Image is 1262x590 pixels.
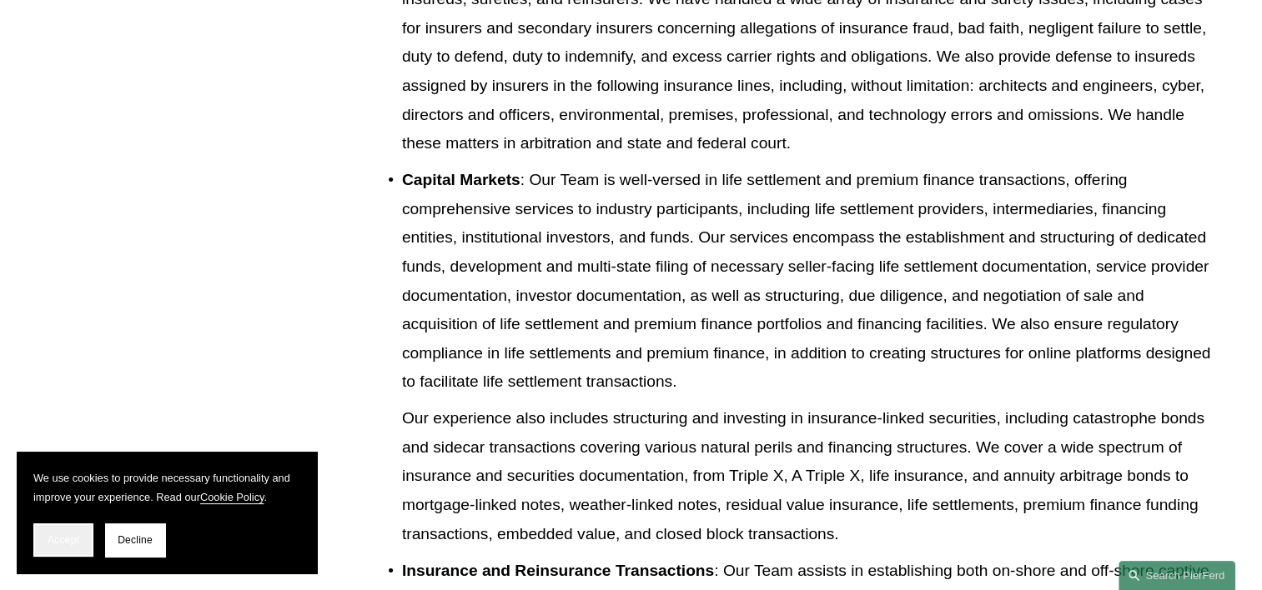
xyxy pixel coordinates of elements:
button: Accept [33,523,93,557]
span: Accept [48,534,79,546]
strong: Insurance and Reinsurance Transactions [402,562,714,579]
a: Cookie Policy [200,491,264,503]
p: We use cookies to provide necessary functionality and improve your experience. Read our . [33,468,300,507]
a: Search this site [1119,561,1235,590]
span: Decline [118,534,153,546]
p: Our experience also includes structuring and investing in insurance-linked securities, including ... [402,404,1215,548]
section: Cookie banner [17,452,317,573]
button: Decline [105,523,165,557]
strong: Capital Markets [402,171,520,188]
p: : Our Team is well-versed in life settlement and premium finance transactions, offering comprehen... [402,166,1215,397]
